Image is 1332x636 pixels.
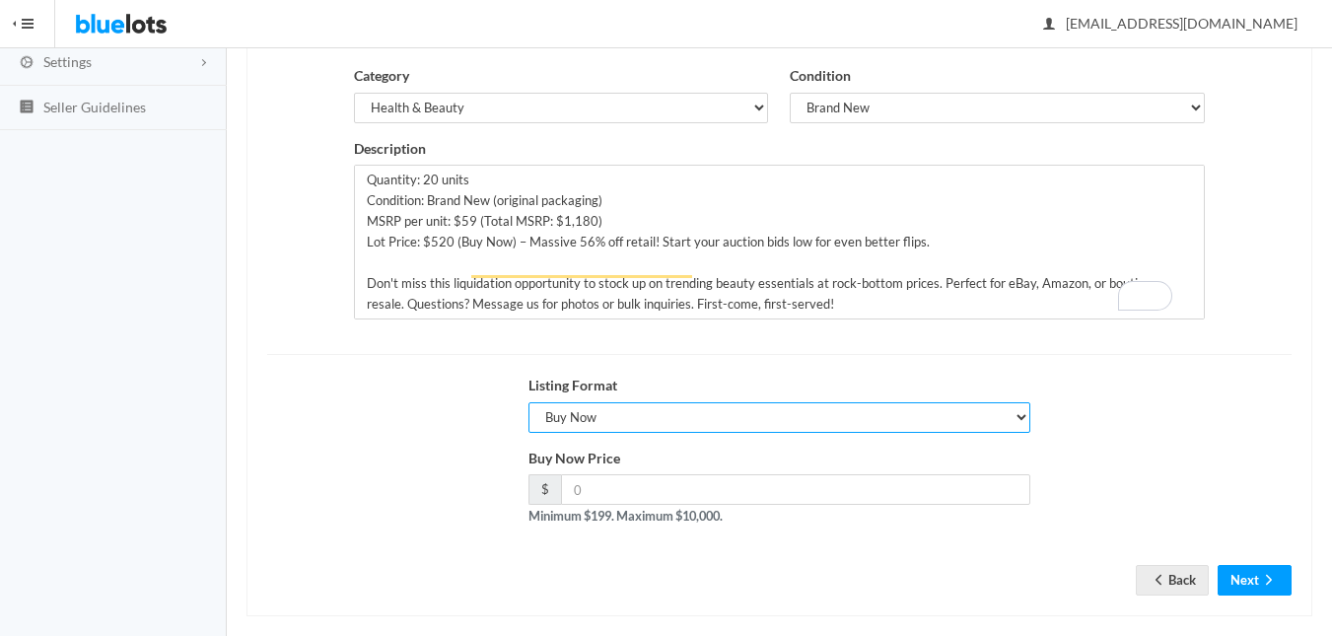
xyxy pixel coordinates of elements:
span: [EMAIL_ADDRESS][DOMAIN_NAME] [1044,15,1297,32]
ion-icon: arrow back [1149,572,1168,591]
label: Buy Now Price [528,448,620,470]
strong: Minimum $199. Maximum $10,000. [528,508,723,524]
textarea: To enrich screen reader interactions, please activate Accessibility in Grammarly extension settings [354,165,1204,319]
button: Nextarrow forward [1218,565,1292,596]
ion-icon: list box [17,99,36,117]
span: Seller Guidelines [43,99,146,115]
label: Description [354,138,426,161]
a: arrow backBack [1136,565,1209,596]
label: Category [354,65,409,88]
span: $ [528,474,561,505]
input: 0 [561,474,1030,505]
span: Settings [43,53,92,70]
label: Listing Format [528,375,617,397]
label: Condition [790,65,851,88]
ion-icon: cog [17,54,36,73]
ion-icon: arrow forward [1259,572,1279,591]
ion-icon: person [1039,16,1059,35]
